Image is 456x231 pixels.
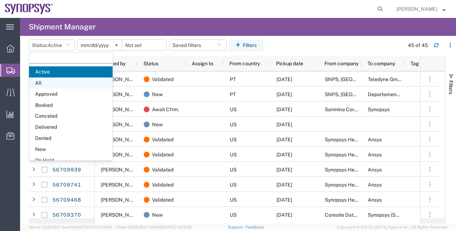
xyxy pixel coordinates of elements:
[246,225,264,229] a: Feedback
[84,225,112,229] span: [DATE] 10:04:51
[101,212,142,218] span: Tuan Lam
[230,197,237,203] span: US
[230,182,237,188] span: US
[101,137,142,142] span: Dannah Schuler
[29,155,113,166] span: On Hold
[228,225,246,229] a: Support
[52,164,81,176] a: 56709939
[337,224,447,230] span: Copyright © [DATE]-[DATE] Agistix Inc., All Rights Reserved
[101,152,142,157] span: Dannah Schuler
[367,61,395,66] span: To company
[29,110,113,122] span: Canceled
[396,5,437,13] span: Rachelle Varela
[100,61,125,66] span: Created by
[368,212,428,218] span: Synopsys (SquareOne DC)
[152,207,163,222] span: New
[276,91,292,97] span: 09/04/2025
[276,76,292,82] span: 09/04/2025
[48,42,62,48] span: Active
[29,225,112,229] span: Server: 2025.18.0-daa1fe12ee7
[101,107,142,112] span: Lisa Phan
[229,39,263,51] button: Filters
[29,122,113,133] span: Delivered
[29,66,113,77] span: Active
[230,122,237,127] span: US
[122,40,166,51] input: Not set
[230,91,236,97] span: PT
[325,76,430,82] span: SNPS, Portugal Unipessoal, Lda.
[29,77,113,89] span: All
[325,152,394,157] span: Synopsys Headquarters USSV
[325,182,394,188] span: Synopsys Headquarters USSV
[325,137,394,142] span: Synopsys Headquarters USSV
[325,167,394,173] span: Synopsys Headquarters USSV
[325,91,430,97] span: SNPS, Portugal Unipessoal, Lda.
[152,132,174,147] span: Validated
[410,61,419,66] span: Tag
[276,61,303,66] span: Pickup date
[368,167,382,173] span: Ansys
[230,107,237,112] span: US
[368,197,382,203] span: Ansys
[152,87,163,102] span: New
[5,4,53,14] img: logo
[192,61,213,66] span: Assign to
[368,137,382,142] span: Ansys
[324,61,358,66] span: From company
[101,91,142,97] span: Luis Pacheco Carvalho
[101,197,142,203] span: Dannah Schuler
[325,197,394,203] span: Synopsys Headquarters USSV
[152,192,174,207] span: Validated
[169,39,227,51] button: Saved filters
[101,167,142,173] span: Dannah Schuler
[152,117,163,132] span: New
[396,5,446,13] button: [PERSON_NAME]
[230,212,237,218] span: US
[115,225,191,229] span: Client: 2025.18.0-7346316
[408,42,428,49] div: 45 of 45
[152,177,174,192] span: Validated
[101,122,142,127] span: KyeongJin Jang
[368,107,390,112] span: Synopsys
[52,194,81,206] a: 56709468
[276,137,292,142] span: 09/05/2025
[276,212,292,218] span: 09/05/2025
[325,212,398,218] span: Coresite Datacenter (Etched Ai)
[101,76,142,82] span: Diogo Tomas
[229,61,260,66] span: From country
[101,182,142,188] span: Dannah Schuler
[276,122,292,127] span: 09/03/2025
[230,137,237,142] span: US
[276,182,292,188] span: 09/05/2025
[52,179,81,191] a: 56709741
[152,72,174,87] span: Validated
[29,144,113,155] span: New
[448,80,454,94] span: Filters
[230,167,237,173] span: US
[152,162,174,177] span: Validated
[152,102,179,117] span: Await Cfrm.
[152,147,174,162] span: Validated
[143,61,158,66] span: Status
[230,152,237,157] span: US
[163,225,191,229] span: [DATE] 08:10:16
[52,209,81,221] a: 56709370
[325,107,373,112] span: Sanmina Corporation
[78,40,122,51] input: Not set
[276,107,292,112] span: 09/04/2025
[29,100,113,111] span: Booked
[276,152,292,157] span: 09/05/2025
[29,39,75,51] button: Status:Active
[368,182,382,188] span: Ansys
[230,76,236,82] span: PT
[276,197,292,203] span: 09/05/2025
[29,133,113,144] span: Denied
[29,18,96,36] h4: Shipment Manager
[368,152,382,157] span: Ansys
[29,89,113,100] span: Approved
[276,167,292,173] span: 09/05/2025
